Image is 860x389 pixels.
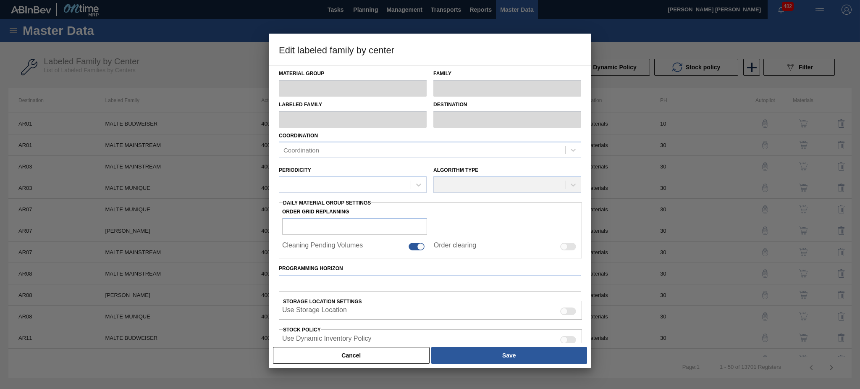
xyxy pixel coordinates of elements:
[433,68,581,80] label: Family
[279,263,581,275] label: Programming Horizon
[279,133,318,139] label: Coordination
[283,299,362,305] span: Storage Location Settings
[433,99,581,111] label: Destination
[279,99,427,111] label: Labeled Family
[273,347,430,364] button: Cancel
[282,306,347,316] label: When enabled, the system will display stocks from different storage locations.
[431,347,587,364] button: Save
[279,167,311,173] label: Periodicity
[282,206,427,218] label: Order Grid Replanning
[283,147,319,154] div: Coordination
[434,242,476,252] label: Order clearing
[269,34,591,66] h3: Edit labeled family by center
[283,200,371,206] span: Daily Material Group Settings
[282,242,363,252] label: Cleaning Pending Volumes
[283,327,321,333] label: Stock Policy
[282,335,372,345] label: When enabled, the system will use inventory based on the Dynamic Inventory Policy.
[279,68,427,80] label: Material Group
[433,167,478,173] label: Algorithm Type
